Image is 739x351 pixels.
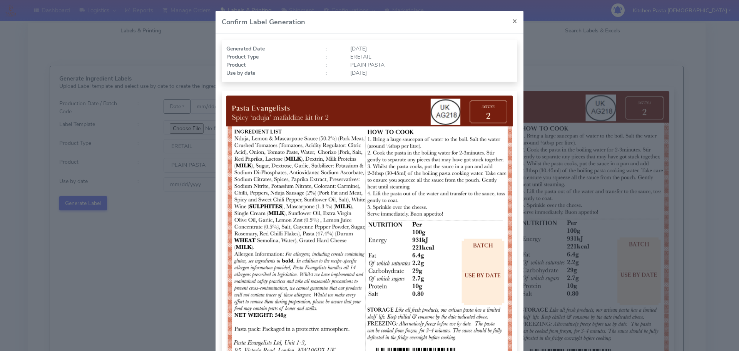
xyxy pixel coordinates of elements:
button: Close [506,11,523,31]
strong: Use by date [226,69,255,77]
div: : [320,61,344,69]
span: × [512,15,517,26]
strong: Product [226,61,246,69]
h4: Confirm Label Generation [222,17,305,27]
div: ERETAIL [344,53,518,61]
div: [DATE] [344,45,518,53]
div: PLAIN PASTA [344,61,518,69]
div: : [320,69,344,77]
div: : [320,45,344,53]
div: : [320,53,344,61]
strong: Product Type [226,53,259,60]
strong: Generated Date [226,45,265,52]
div: [DATE] [344,69,518,77]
